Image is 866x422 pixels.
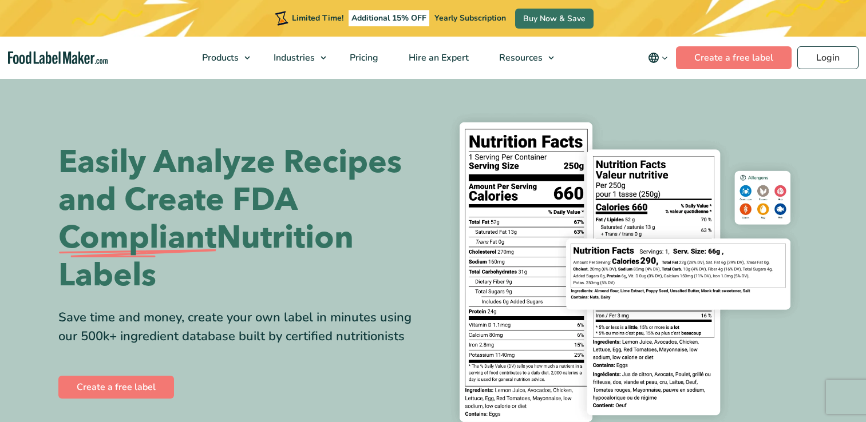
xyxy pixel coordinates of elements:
span: Limited Time! [292,13,343,23]
span: Products [199,51,240,64]
span: Yearly Subscription [434,13,506,23]
a: Login [797,46,859,69]
span: Compliant [58,219,216,257]
a: Resources [484,37,560,79]
a: Buy Now & Save [515,9,594,29]
a: Pricing [335,37,391,79]
span: Pricing [346,51,379,64]
span: Industries [270,51,316,64]
span: Resources [496,51,544,64]
a: Create a free label [58,376,174,399]
span: Additional 15% OFF [349,10,429,26]
a: Products [187,37,256,79]
a: Create a free label [676,46,792,69]
h1: Easily Analyze Recipes and Create FDA Nutrition Labels [58,144,425,294]
a: Hire an Expert [394,37,481,79]
a: Industries [259,37,332,79]
span: Hire an Expert [405,51,470,64]
div: Save time and money, create your own label in minutes using our 500k+ ingredient database built b... [58,308,425,346]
